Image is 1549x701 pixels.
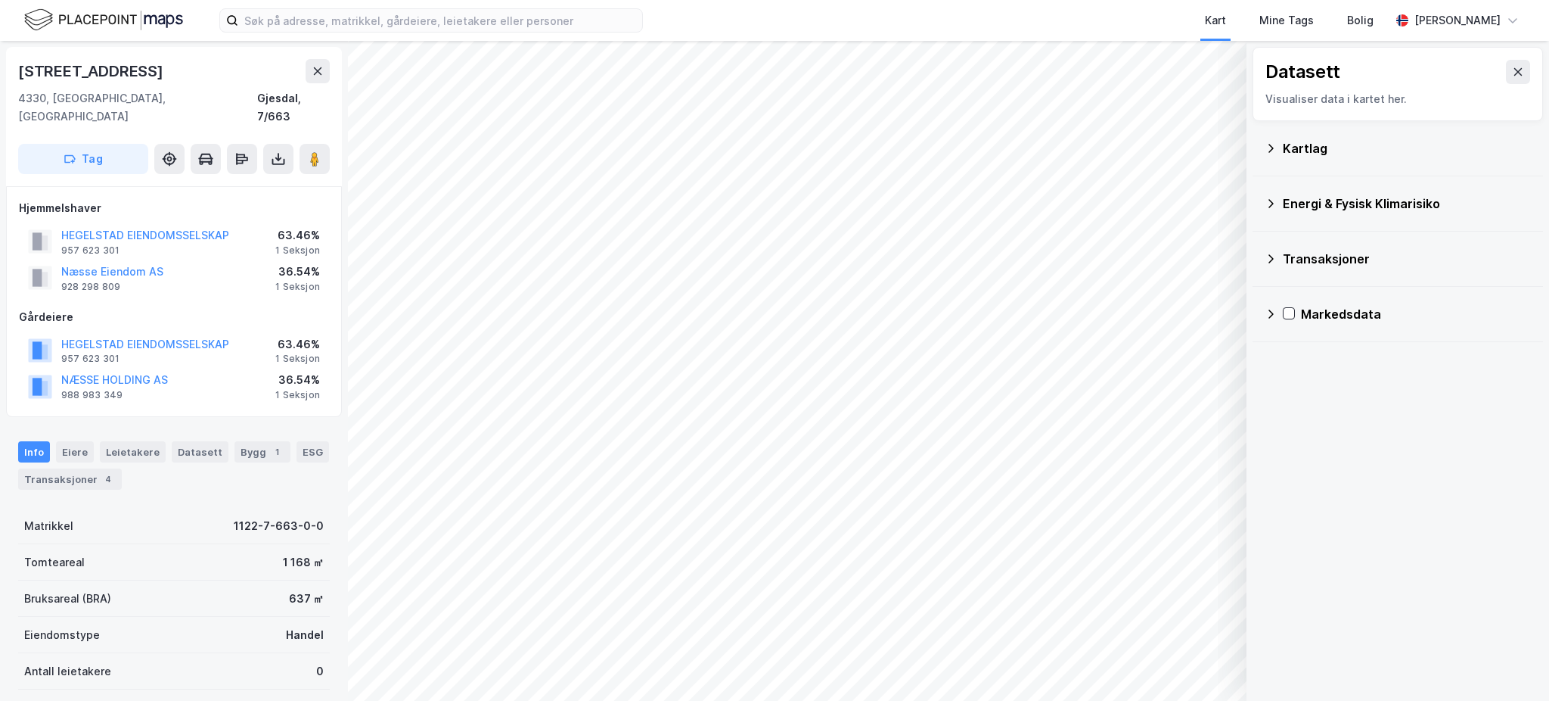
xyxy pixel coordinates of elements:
[1473,628,1549,701] iframe: Chat Widget
[18,469,122,490] div: Transaksjoner
[19,199,329,217] div: Hjemmelshaver
[56,441,94,463] div: Eiere
[24,626,100,644] div: Eiendomstype
[19,308,329,326] div: Gårdeiere
[275,226,320,245] div: 63.46%
[269,444,284,460] div: 1
[61,281,120,293] div: 928 298 809
[275,263,320,281] div: 36.54%
[1265,60,1340,84] div: Datasett
[18,144,148,174] button: Tag
[1283,195,1531,213] div: Energi & Fysisk Klimarisiko
[1283,139,1531,157] div: Kartlag
[1301,305,1531,323] div: Markedsdata
[275,389,320,401] div: 1 Seksjon
[275,281,320,293] div: 1 Seksjon
[257,89,330,126] div: Gjesdal, 7/663
[1283,250,1531,268] div: Transaksjoner
[24,553,85,572] div: Tomteareal
[1347,11,1374,30] div: Bolig
[1259,11,1314,30] div: Mine Tags
[275,335,320,354] div: 63.46%
[283,553,324,572] div: 1 168 ㎡
[18,59,166,83] div: [STREET_ADDRESS]
[238,9,642,32] input: Søk på adresse, matrikkel, gårdeiere, leietakere eller personer
[101,472,116,487] div: 4
[100,441,166,463] div: Leietakere
[289,590,324,608] div: 637 ㎡
[24,590,111,608] div: Bruksareal (BRA)
[61,353,120,365] div: 957 623 301
[296,441,329,463] div: ESG
[172,441,228,463] div: Datasett
[1205,11,1226,30] div: Kart
[275,371,320,389] div: 36.54%
[61,389,123,401] div: 988 983 349
[24,662,111,681] div: Antall leietakere
[1414,11,1501,30] div: [PERSON_NAME]
[18,441,50,463] div: Info
[275,353,320,365] div: 1 Seksjon
[316,662,324,681] div: 0
[234,441,290,463] div: Bygg
[24,7,183,33] img: logo.f888ab2527a4732fd821a326f86c7f29.svg
[24,517,73,535] div: Matrikkel
[234,517,324,535] div: 1122-7-663-0-0
[286,626,324,644] div: Handel
[61,245,120,257] div: 957 623 301
[1473,628,1549,701] div: Kontrollprogram for chat
[18,89,257,126] div: 4330, [GEOGRAPHIC_DATA], [GEOGRAPHIC_DATA]
[1265,90,1530,108] div: Visualiser data i kartet her.
[275,245,320,257] div: 1 Seksjon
